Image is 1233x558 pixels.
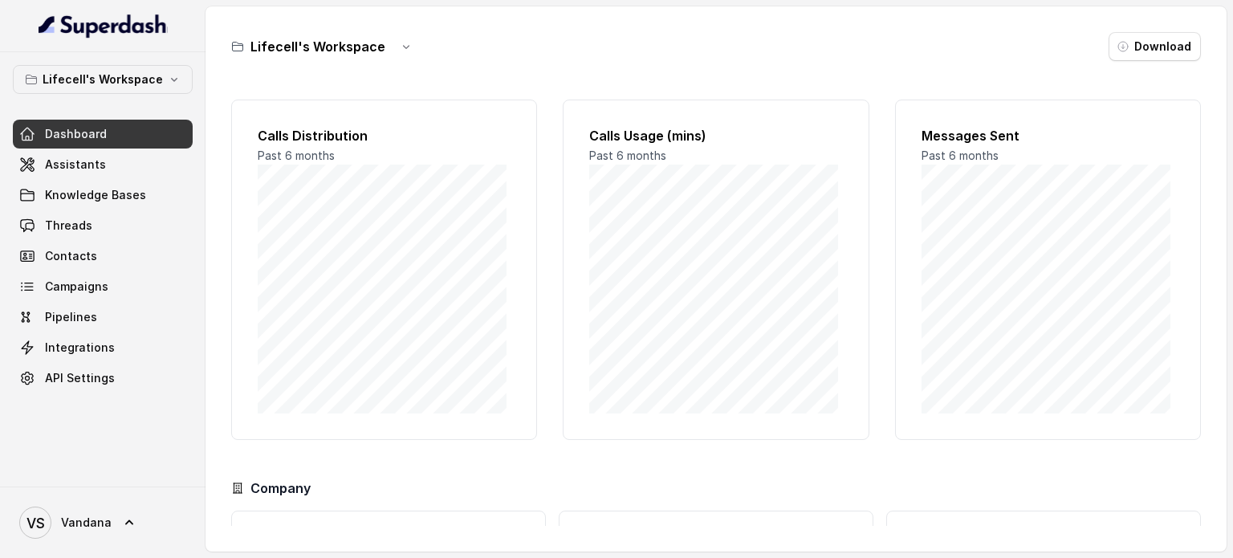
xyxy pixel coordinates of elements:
h3: Company [250,479,311,498]
a: Pipelines [13,303,193,332]
a: API Settings [13,364,193,393]
span: Knowledge Bases [45,187,146,203]
button: Lifecell's Workspace [13,65,193,94]
a: Knowledge Bases [13,181,193,210]
button: Download [1109,32,1201,61]
span: Contacts [45,248,97,264]
a: Threads [13,211,193,240]
span: Threads [45,218,92,234]
a: Campaigns [13,272,193,301]
span: Past 6 months [589,149,666,162]
a: Integrations [13,333,193,362]
span: Pipelines [45,309,97,325]
h2: Messages Sent [922,126,1174,145]
span: Past 6 months [258,149,335,162]
a: Dashboard [13,120,193,149]
h3: Lifecell's Workspace [250,37,385,56]
h3: Workspaces [900,524,1187,544]
span: Assistants [45,157,106,173]
span: Campaigns [45,279,108,295]
a: Assistants [13,150,193,179]
a: Vandana [13,500,193,545]
h2: Calls Usage (mins) [589,126,842,145]
span: Past 6 months [922,149,999,162]
h2: Calls Distribution [258,126,511,145]
h3: Messages [572,524,860,544]
span: API Settings [45,370,115,386]
span: Vandana [61,515,112,531]
img: light.svg [39,13,168,39]
span: Integrations [45,340,115,356]
a: Contacts [13,242,193,271]
text: VS [26,515,45,532]
h3: Calls [245,524,532,544]
span: Dashboard [45,126,107,142]
p: Lifecell's Workspace [43,70,163,89]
